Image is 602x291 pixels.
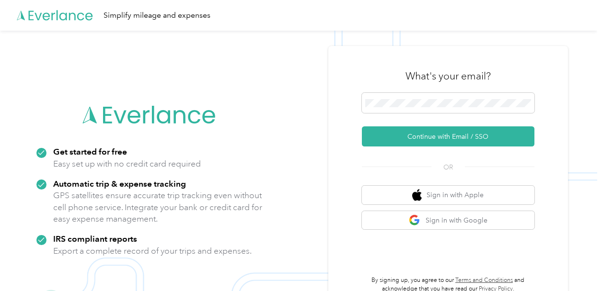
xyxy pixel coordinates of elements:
[405,69,491,83] h3: What's your email?
[53,158,201,170] p: Easy set up with no credit card required
[431,162,465,172] span: OR
[53,190,263,225] p: GPS satellites ensure accurate trip tracking even without cell phone service. Integrate your bank...
[362,186,534,204] button: apple logoSign in with Apple
[104,10,210,22] div: Simplify mileage and expenses
[362,126,534,146] button: Continue with Email / SSO
[412,189,422,201] img: apple logo
[409,214,421,226] img: google logo
[53,234,137,244] strong: IRS compliant reports
[455,277,513,284] a: Terms and Conditions
[53,146,127,157] strong: Get started for free
[53,245,252,257] p: Export a complete record of your trips and expenses.
[548,237,602,291] iframe: Everlance-gr Chat Button Frame
[53,179,186,189] strong: Automatic trip & expense tracking
[362,211,534,230] button: google logoSign in with Google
